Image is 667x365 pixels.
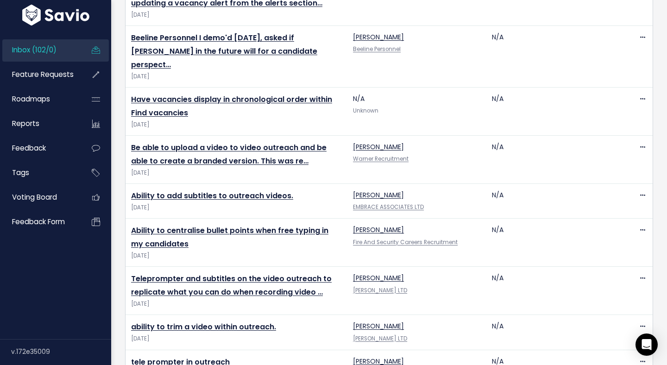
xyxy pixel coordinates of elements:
[2,162,77,183] a: Tags
[2,187,77,208] a: Voting Board
[131,273,332,297] a: Teleprompter and subtitles on the video outreach to replicate what you can do when recording video …
[12,45,57,55] span: Inbox (102/0)
[2,39,77,61] a: Inbox (102/0)
[353,107,378,114] span: Unknown
[353,155,409,163] a: Warner Recruitment
[131,168,342,178] span: [DATE]
[353,142,404,151] a: [PERSON_NAME]
[131,72,342,82] span: [DATE]
[353,225,404,234] a: [PERSON_NAME]
[12,94,50,104] span: Roadmaps
[486,219,625,267] td: N/A
[12,168,29,177] span: Tags
[2,88,77,110] a: Roadmaps
[20,5,92,25] img: logo-white.9d6f32f41409.svg
[636,334,658,356] div: Open Intercom Messenger
[131,32,317,70] a: Beeline Personnel I demo'd [DATE], asked if [PERSON_NAME] in the future will for a candidate pers...
[353,32,404,42] a: [PERSON_NAME]
[353,203,424,211] a: EMBRACE ASSOCIATES LTD
[131,225,328,249] a: Ability to centralise bullet points when free typing in my candidates
[353,45,401,53] a: Beeline Personnel
[486,136,625,184] td: N/A
[353,287,407,294] a: [PERSON_NAME] LTD
[2,211,77,233] a: Feedback form
[353,335,407,342] a: [PERSON_NAME] LTD
[2,138,77,159] a: Feedback
[131,299,342,309] span: [DATE]
[12,192,57,202] span: Voting Board
[131,334,342,344] span: [DATE]
[131,120,342,130] span: [DATE]
[12,69,74,79] span: Feature Requests
[2,113,77,134] a: Reports
[12,119,39,128] span: Reports
[131,321,276,332] a: ability to trim a video within outreach.
[353,321,404,331] a: [PERSON_NAME]
[131,142,327,166] a: Be able to upload a video to video outreach and be able to create a branded version. This was re…
[486,26,625,88] td: N/A
[353,273,404,283] a: [PERSON_NAME]
[347,88,486,136] td: N/A
[131,94,332,118] a: Have vacancies display in chronological order within Find vacancies
[486,88,625,136] td: N/A
[353,239,458,246] a: Fire And Security Careers Recruitment
[486,184,625,219] td: N/A
[353,190,404,200] a: [PERSON_NAME]
[12,217,65,227] span: Feedback form
[131,203,342,213] span: [DATE]
[131,251,342,261] span: [DATE]
[131,190,293,201] a: Ability to add subtitles to outreach videos.
[486,315,625,350] td: N/A
[131,10,342,20] span: [DATE]
[12,143,46,153] span: Feedback
[11,340,111,364] div: v.172e35009
[2,64,77,85] a: Feature Requests
[486,267,625,315] td: N/A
